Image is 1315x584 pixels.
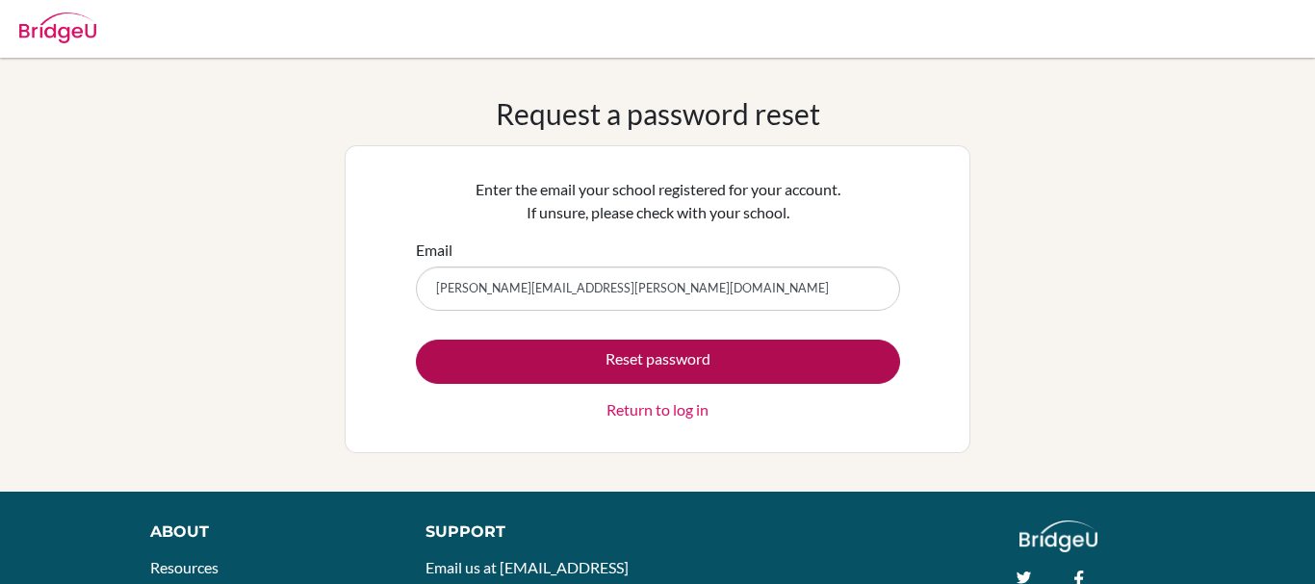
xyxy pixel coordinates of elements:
[19,13,96,43] img: Bridge-U
[416,178,900,224] p: Enter the email your school registered for your account. If unsure, please check with your school.
[425,521,638,544] div: Support
[496,96,820,131] h1: Request a password reset
[150,521,382,544] div: About
[606,398,709,421] a: Return to log in
[150,558,219,576] a: Resources
[416,239,452,262] label: Email
[416,340,900,384] button: Reset password
[1019,521,1097,552] img: logo_white@2x-f4f0deed5e89b7ecb1c2cc34c3e3d731f90f0f143d5ea2071677605dd97b5244.png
